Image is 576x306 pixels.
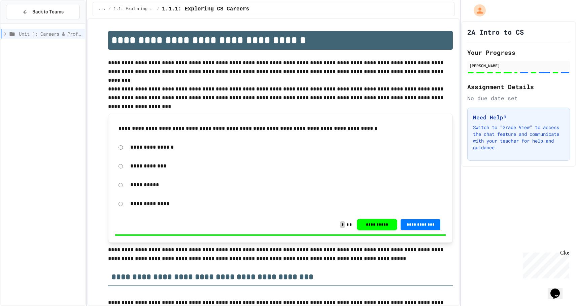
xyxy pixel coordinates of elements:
h2: Your Progress [467,48,570,57]
span: 1.1.1: Exploring CS Careers [162,5,249,13]
span: 1.1: Exploring CS Careers [113,6,154,12]
button: Back to Teams [6,5,80,19]
span: Back to Teams [32,8,64,15]
h1: 2A Intro to CS [467,27,524,37]
div: Chat with us now!Close [3,3,46,43]
span: / [157,6,159,12]
h3: Need Help? [473,113,564,121]
p: Switch to "Grade View" to access the chat feature and communicate with your teacher for help and ... [473,124,564,151]
iframe: chat widget [520,250,569,278]
div: My Account [467,3,487,18]
span: / [108,6,111,12]
div: No due date set [467,94,570,102]
span: ... [98,6,106,12]
h2: Assignment Details [467,82,570,91]
iframe: chat widget [548,279,569,299]
div: [PERSON_NAME] [469,63,568,69]
span: Unit 1: Careers & Professionalism [19,30,82,37]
